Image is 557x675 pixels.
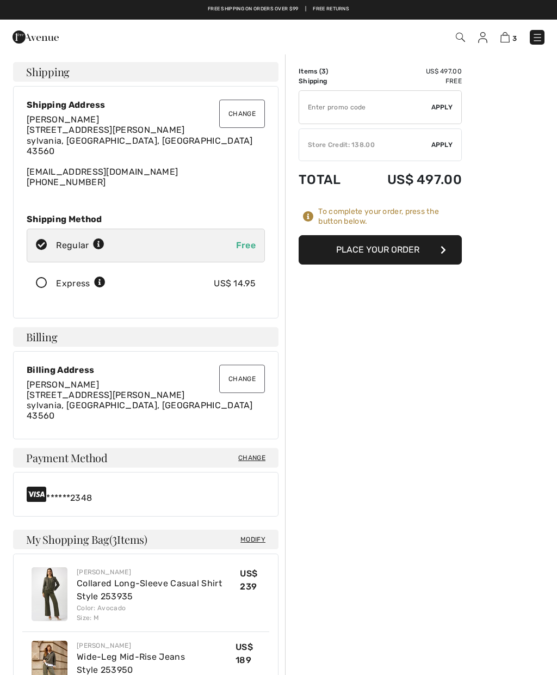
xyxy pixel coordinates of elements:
h4: My Shopping Bag [13,530,278,549]
div: [EMAIL_ADDRESS][DOMAIN_NAME] [27,114,265,187]
span: US$ 239 [240,568,257,592]
span: 3 [321,67,326,75]
input: Promo code [299,91,431,124]
div: To complete your order, press the button below. [318,207,462,226]
td: Items ( ) [299,66,357,76]
a: Free Returns [313,5,349,13]
span: Apply [431,102,453,112]
span: Modify [240,534,265,545]
a: [PHONE_NUMBER] [27,177,106,187]
img: Search [456,33,465,42]
td: US$ 497.00 [357,161,462,198]
a: Free shipping on orders over $99 [208,5,299,13]
td: Shipping [299,76,357,86]
span: [STREET_ADDRESS][PERSON_NAME] sylvania, [GEOGRAPHIC_DATA], [GEOGRAPHIC_DATA] 43560 [27,390,253,421]
div: US$ 14.95 [214,277,256,290]
span: | [305,5,306,13]
span: ( Items) [109,532,147,547]
span: [PERSON_NAME] [27,114,99,125]
span: 3 [512,34,517,42]
span: Free [236,240,256,250]
td: US$ 497.00 [357,66,462,76]
div: Color: Avocado Size: M [77,603,240,623]
span: Payment Method [26,452,108,463]
div: [PERSON_NAME] [77,641,236,651]
span: 3 [112,531,117,545]
span: [PERSON_NAME] [27,379,99,390]
a: 1ère Avenue [13,31,59,41]
span: Billing [26,332,57,342]
img: Shopping Bag [500,32,510,42]
span: Apply [431,140,453,150]
div: [PERSON_NAME] [77,567,240,577]
div: Express [56,277,106,290]
img: Collared Long-Sleeve Casual Shirt Style 253935 [32,567,67,621]
td: Free [357,76,462,86]
span: Shipping [26,66,70,77]
a: Collared Long-Sleeve Casual Shirt Style 253935 [77,578,222,602]
td: Total [299,161,357,198]
span: Change [238,453,265,463]
span: US$ 189 [236,642,253,665]
div: Billing Address [27,365,265,375]
div: Shipping Address [27,100,265,110]
div: Shipping Method [27,214,265,224]
a: 3 [500,30,517,44]
img: Menu [532,32,543,43]
a: Wide-Leg Mid-Rise Jeans Style 253950 [77,652,185,675]
img: 1ère Avenue [13,26,59,48]
button: Place Your Order [299,235,462,265]
span: [STREET_ADDRESS][PERSON_NAME] sylvania, [GEOGRAPHIC_DATA], [GEOGRAPHIC_DATA] 43560 [27,125,253,156]
div: Regular [56,239,104,252]
button: Change [219,365,265,393]
div: Store Credit: 138.00 [299,140,431,150]
img: My Info [478,32,487,43]
button: Change [219,100,265,128]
